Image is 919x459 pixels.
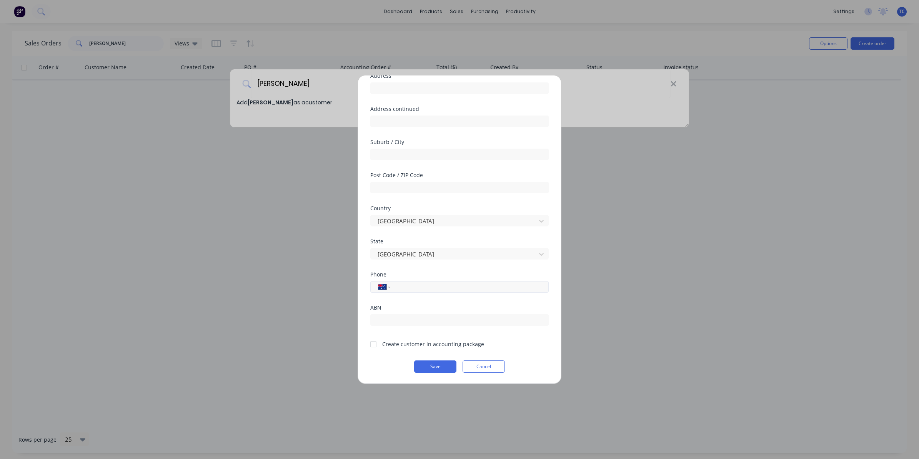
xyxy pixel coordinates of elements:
div: Post Code / ZIP Code [370,173,549,178]
div: Create customer in accounting package [382,340,484,348]
div: Suburb / City [370,139,549,145]
div: State [370,239,549,244]
div: Address continued [370,106,549,112]
button: Cancel [463,360,505,373]
div: Country [370,206,549,211]
div: Address [370,73,549,79]
button: Save [414,360,456,373]
div: ABN [370,305,549,310]
div: Phone [370,272,549,277]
